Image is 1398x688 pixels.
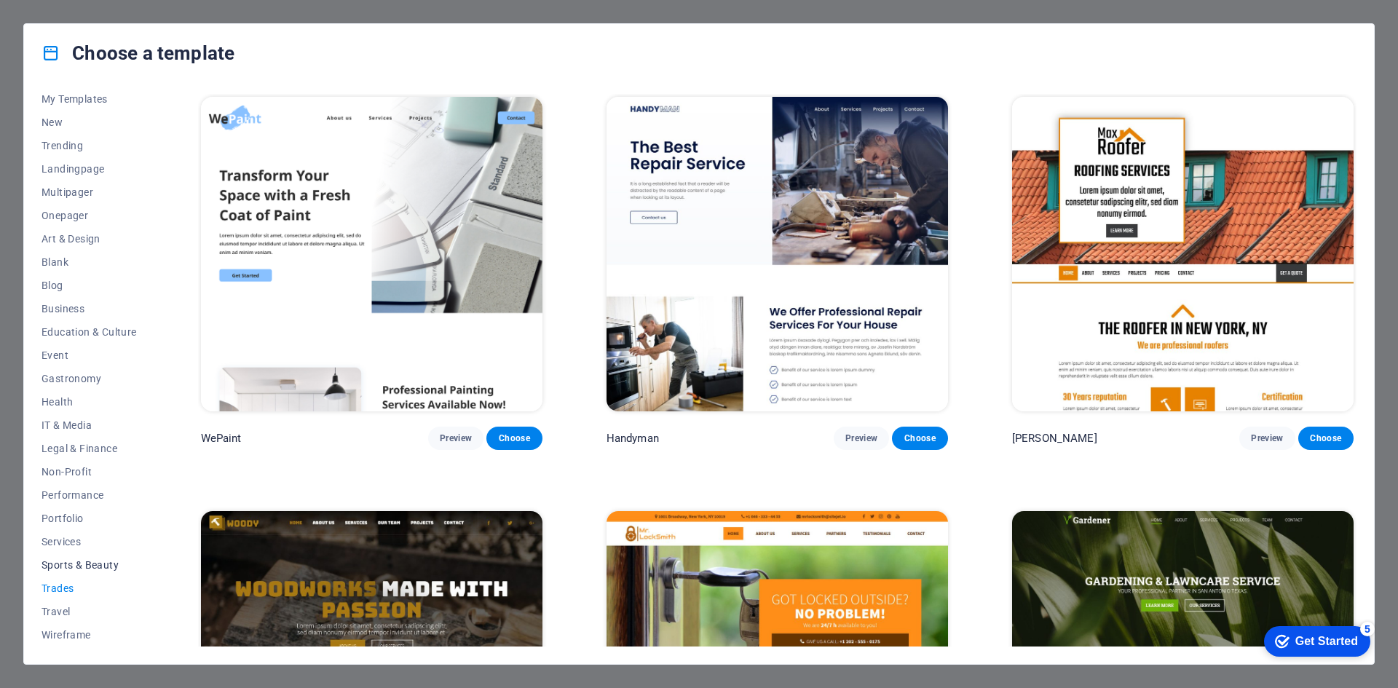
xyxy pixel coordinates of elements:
span: Preview [1251,432,1283,444]
span: New [42,116,137,128]
span: Business [42,303,137,315]
p: WePaint [201,431,242,446]
button: Health [42,390,137,414]
span: Art & Design [42,233,137,245]
div: Get Started 5 items remaining, 0% complete [12,7,118,38]
span: Trades [42,582,137,594]
div: 5 [108,3,122,17]
button: Services [42,530,137,553]
img: Handyman [607,97,948,411]
button: Performance [42,483,137,507]
span: Multipager [42,186,137,198]
button: Choose [486,427,542,450]
button: IT & Media [42,414,137,437]
button: Sports & Beauty [42,553,137,577]
button: Preview [1239,427,1295,450]
p: Handyman [607,431,659,446]
button: Gastronomy [42,367,137,390]
button: Education & Culture [42,320,137,344]
button: Trending [42,134,137,157]
span: Performance [42,489,137,501]
span: Landingpage [42,163,137,175]
span: Blog [42,280,137,291]
span: Gastronomy [42,373,137,384]
span: Travel [42,606,137,617]
img: WePaint [201,97,542,411]
span: Wireframe [42,629,137,641]
button: Legal & Finance [42,437,137,460]
button: Portfolio [42,507,137,530]
span: Choose [904,432,936,444]
button: Landingpage [42,157,137,181]
span: Onepager [42,210,137,221]
span: Choose [1310,432,1342,444]
button: Art & Design [42,227,137,250]
button: New [42,111,137,134]
button: Non-Profit [42,460,137,483]
div: Get Started [43,16,106,29]
p: [PERSON_NAME] [1012,431,1097,446]
button: Choose [892,427,947,450]
button: Blank [42,250,137,274]
span: Non-Profit [42,466,137,478]
h4: Choose a template [42,41,234,65]
span: Preview [845,432,877,444]
img: Max Roofer [1012,97,1354,411]
span: Preview [440,432,472,444]
span: Health [42,396,137,408]
button: Preview [428,427,483,450]
button: Multipager [42,181,137,204]
button: Onepager [42,204,137,227]
span: Trending [42,140,137,151]
button: Wireframe [42,623,137,647]
button: Choose [1298,427,1354,450]
span: Portfolio [42,513,137,524]
span: Legal & Finance [42,443,137,454]
button: Business [42,297,137,320]
span: Education & Culture [42,326,137,338]
button: My Templates [42,87,137,111]
span: Sports & Beauty [42,559,137,571]
span: Blank [42,256,137,268]
button: Blog [42,274,137,297]
span: Event [42,349,137,361]
button: Preview [834,427,889,450]
button: Travel [42,600,137,623]
span: IT & Media [42,419,137,431]
button: Event [42,344,137,367]
button: Trades [42,577,137,600]
span: Choose [498,432,530,444]
span: My Templates [42,93,137,105]
span: Services [42,536,137,547]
